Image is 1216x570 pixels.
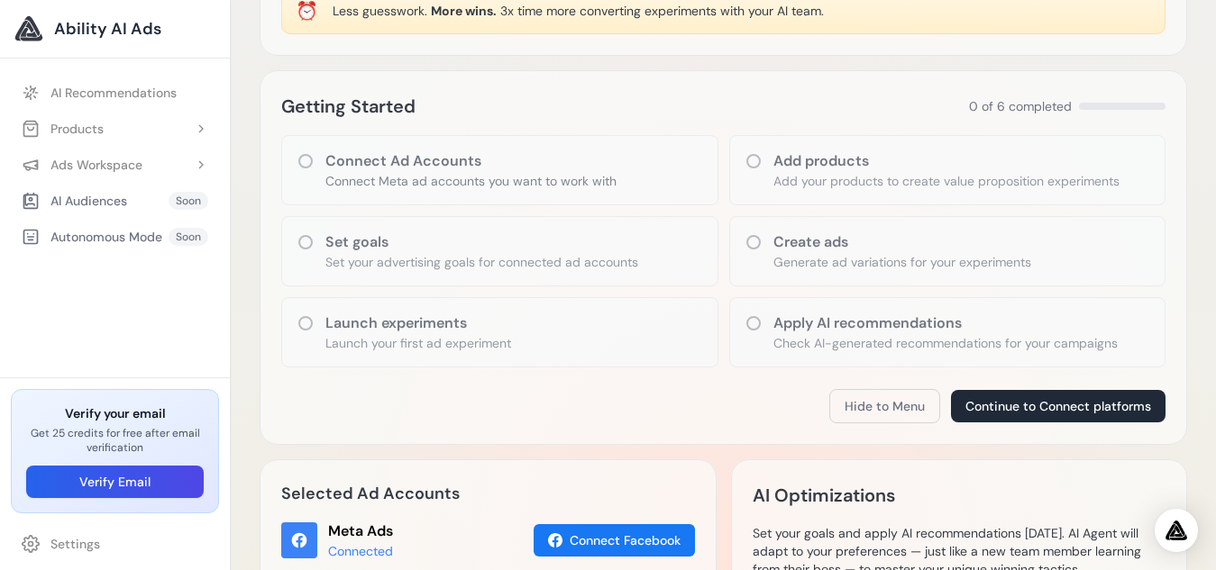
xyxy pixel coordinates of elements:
[22,192,127,210] div: AI Audiences
[773,150,1120,172] h3: Add products
[169,228,208,246] span: Soon
[534,524,695,556] button: Connect Facebook
[22,120,104,138] div: Products
[773,334,1118,352] p: Check AI-generated recommendations for your campaigns
[26,404,204,422] h3: Verify your email
[11,113,219,145] button: Products
[26,426,204,455] p: Get 25 credits for free after email verification
[325,334,511,352] p: Launch your first ad experiment
[753,481,895,510] h2: AI Optimizations
[333,3,427,19] span: Less guesswork.
[328,520,393,542] div: Meta Ads
[328,542,393,560] div: Connected
[26,466,204,498] button: Verify Email
[325,312,511,334] h3: Launch experiments
[325,172,617,190] p: Connect Meta ad accounts you want to work with
[829,389,940,423] button: Hide to Menu
[22,228,162,246] div: Autonomous Mode
[54,16,161,41] span: Ability AI Ads
[11,149,219,181] button: Ads Workspace
[325,253,638,271] p: Set your advertising goals for connected ad accounts
[773,172,1120,190] p: Add your products to create value proposition experiments
[773,253,1031,271] p: Generate ad variations for your experiments
[773,312,1118,334] h3: Apply AI recommendations
[11,528,219,560] a: Settings
[22,156,142,174] div: Ads Workspace
[325,231,638,253] h3: Set goals
[281,92,416,121] h2: Getting Started
[951,390,1166,422] button: Continue to Connect platforms
[11,77,219,109] a: AI Recommendations
[14,14,215,43] a: Ability AI Ads
[281,481,695,506] h2: Selected Ad Accounts
[169,192,208,210] span: Soon
[969,97,1072,115] span: 0 of 6 completed
[773,231,1031,253] h3: Create ads
[500,3,824,19] span: 3x time more converting experiments with your AI team.
[1155,509,1198,552] div: Open Intercom Messenger
[325,150,617,172] h3: Connect Ad Accounts
[431,3,497,19] span: More wins.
